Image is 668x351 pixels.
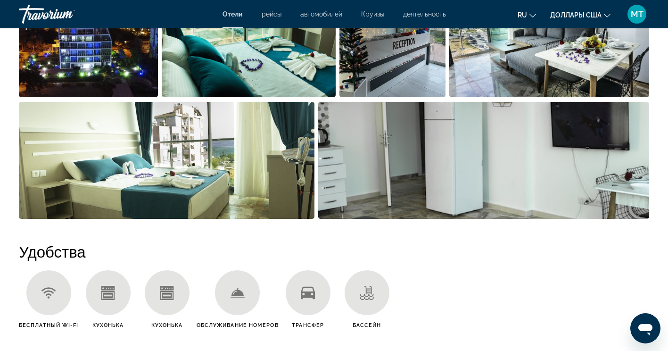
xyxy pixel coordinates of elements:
a: автомобилей [300,10,342,18]
button: Изменить валюту [550,8,610,22]
a: деятельность [403,10,446,18]
span: Кухонька [92,322,124,328]
button: Открыть полноэкранный слайдер изображений [19,101,314,219]
span: Кухонька [151,322,183,328]
a: рейсы [262,10,281,18]
span: Доллары США [550,11,602,19]
a: Травориум [19,2,113,26]
a: Круизы [361,10,384,18]
button: Изменение языка [518,8,536,22]
a: Отели [223,10,243,18]
span: Трансфер [292,322,324,328]
span: МТ [631,9,643,19]
span: Обслуживание номеров [197,322,279,328]
span: Бассейн [353,322,381,328]
button: Открыть полноэкранный слайдер изображений [318,101,649,219]
button: Пользовательское меню [625,4,649,24]
h2: Удобства [19,242,649,261]
span: Бесплатный Wi-Fi [19,322,79,328]
span: ru [518,11,527,19]
iframe: Кнопка запуска окна обмена сообщениями [630,313,660,343]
